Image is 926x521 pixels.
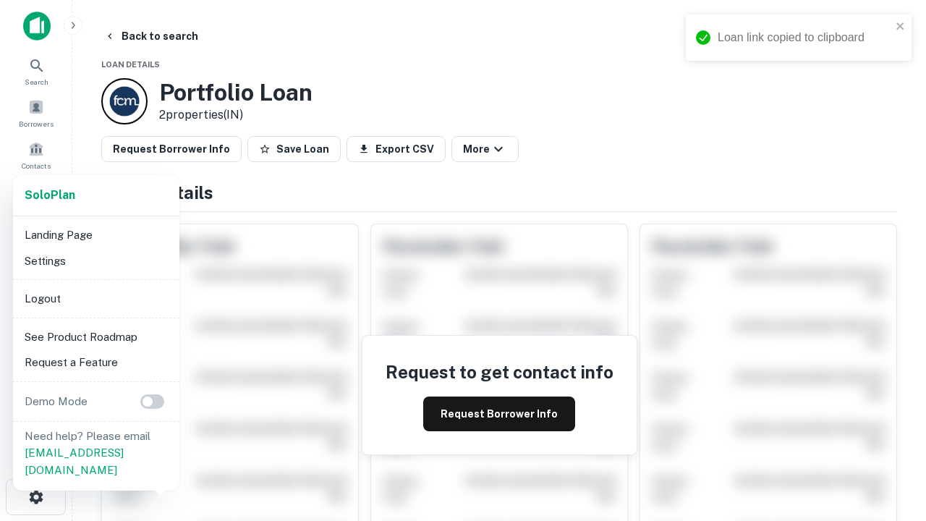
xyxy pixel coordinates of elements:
p: Need help? Please email [25,428,168,479]
a: SoloPlan [25,187,75,204]
li: Request a Feature [19,350,174,376]
li: Landing Page [19,222,174,248]
strong: Solo Plan [25,188,75,202]
li: Logout [19,286,174,312]
div: Loan link copied to clipboard [718,29,891,46]
li: Settings [19,248,174,274]
iframe: Chat Widget [854,405,926,475]
button: close [896,20,906,34]
p: Demo Mode [19,393,93,410]
li: See Product Roadmap [19,324,174,350]
a: [EMAIL_ADDRESS][DOMAIN_NAME] [25,446,124,476]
